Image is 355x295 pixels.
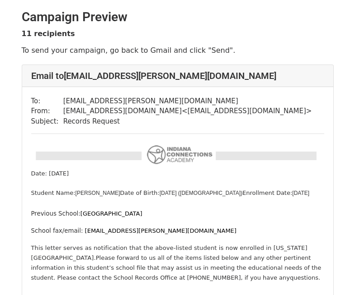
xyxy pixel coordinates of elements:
[31,244,308,261] span: This letter serves as notification that the above-listed student is now enrolled in [US_STATE][GE...
[22,29,75,38] strong: 11 recipients
[31,227,83,234] span: School fax/email:
[31,70,324,81] h4: Email to [EMAIL_ADDRESS][PERSON_NAME][DOMAIN_NAME]
[292,190,309,196] span: [DATE]
[242,189,292,196] span: Enrollment Date:
[22,9,334,25] h2: Campaign Preview
[22,46,334,55] p: To send your campaign, go back to Gmail and click "Send".
[31,116,63,127] td: Subject:
[80,210,142,217] span: [GEOGRAPHIC_DATA]
[83,227,236,234] span: [EMAIL_ADDRESS][PERSON_NAME][DOMAIN_NAME]
[63,116,312,127] td: Records Request
[76,190,120,196] span: [PERSON_NAME]
[31,254,322,281] span: Please forward to us all of the items listed below and any other pertinent information in this st...
[31,189,76,196] font: Student Name:
[31,106,63,116] td: From:
[63,96,312,106] td: [EMAIL_ADDRESS][PERSON_NAME][DOMAIN_NAME]
[31,96,63,106] td: To:
[290,274,320,281] span: questions.
[63,106,312,116] td: [EMAIL_ADDRESS][DOMAIN_NAME] < [EMAIL_ADDRESS][DOMAIN_NAME] >
[31,210,80,217] span: Previous School:
[160,190,242,196] span: [DATE] ([DEMOGRAPHIC_DATA])
[120,189,159,196] span: Date of Birth:
[31,170,69,177] font: Date: [DATE]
